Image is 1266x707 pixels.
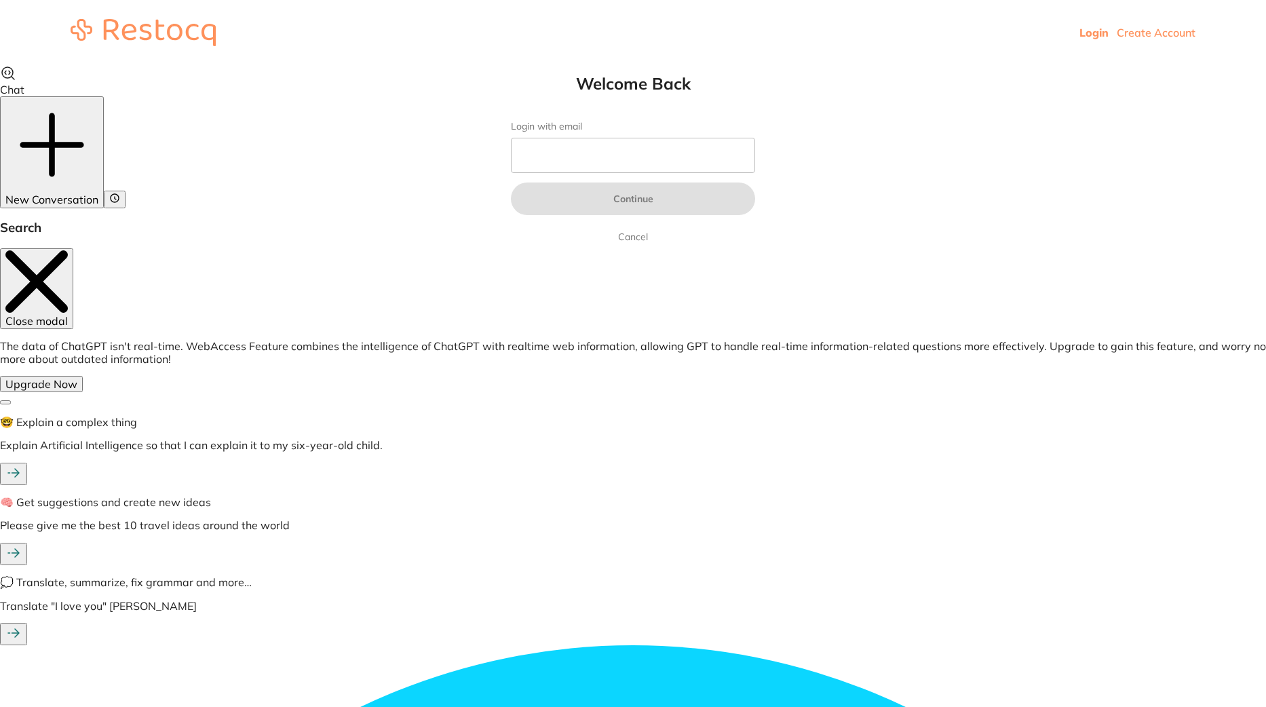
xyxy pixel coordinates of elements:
button: Continue [511,183,755,215]
img: restocq_logo.svg [71,19,216,46]
a: Login [1079,26,1109,39]
a: Cancel [615,229,651,245]
span: Close modal [5,314,68,328]
h1: Welcome Back [484,73,782,94]
span: New Conversation [5,193,98,206]
label: Login with email [511,121,755,132]
a: Create Account [1117,26,1195,39]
